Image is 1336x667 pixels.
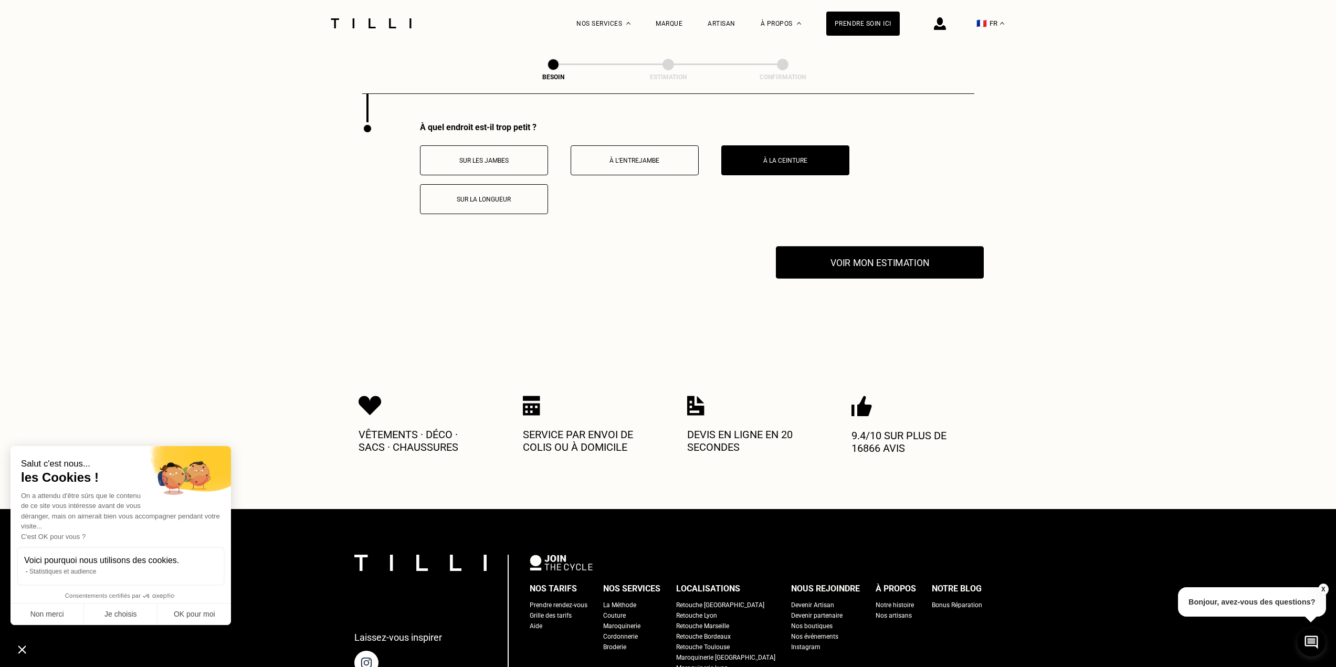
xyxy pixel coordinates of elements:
[676,600,764,610] a: Retouche [GEOGRAPHIC_DATA]
[530,581,577,597] div: Nos tarifs
[676,652,775,663] a: Maroquinerie [GEOGRAPHIC_DATA]
[791,642,820,652] a: Instagram
[791,631,838,642] a: Nos événements
[776,246,984,279] button: Voir mon estimation
[676,610,717,621] a: Retouche Lyon
[876,581,916,597] div: À propos
[826,12,900,36] a: Prendre soin ici
[721,145,849,175] button: À la ceinture
[976,18,987,28] span: 🇫🇷
[932,581,982,597] div: Notre blog
[708,20,735,27] a: Artisan
[934,17,946,30] img: icône connexion
[730,73,835,81] div: Confirmation
[851,429,977,454] p: 9.4/10 sur plus de 16866 avis
[626,22,630,25] img: Menu déroulant
[876,610,912,621] a: Nos artisans
[359,396,382,416] img: Icon
[676,621,729,631] a: Retouche Marseille
[1178,587,1326,617] p: Bonjour, avez-vous des questions?
[791,621,833,631] a: Nos boutiques
[603,600,636,610] a: La Méthode
[603,621,640,631] a: Maroquinerie
[426,157,542,164] p: Sur les jambes
[687,428,813,453] p: Devis en ligne en 20 secondes
[932,600,982,610] a: Bonus Réparation
[420,122,974,132] div: À quel endroit est-il trop petit ?
[1000,22,1004,25] img: menu déroulant
[420,145,548,175] button: Sur les jambes
[676,631,731,642] a: Retouche Bordeaux
[851,396,872,417] img: Icon
[530,621,542,631] a: Aide
[354,632,442,643] p: Laissez-vous inspirer
[791,600,834,610] a: Devenir Artisan
[687,396,704,416] img: Icon
[359,428,485,453] p: Vêtements · Déco · Sacs · Chaussures
[676,581,740,597] div: Localisations
[656,20,682,27] a: Marque
[354,555,487,571] img: logo Tilli
[576,157,693,164] p: À l’entrejambe
[420,184,548,214] button: Sur la longueur
[603,642,626,652] a: Broderie
[603,581,660,597] div: Nos services
[791,610,843,621] a: Devenir partenaire
[791,581,860,597] div: Nous rejoindre
[1318,584,1328,595] button: X
[571,145,699,175] button: À l’entrejambe
[523,428,649,453] p: Service par envoi de colis ou à domicile
[530,600,587,610] a: Prendre rendez-vous
[797,22,801,25] img: Menu déroulant à propos
[727,157,844,164] p: À la ceinture
[530,555,593,570] img: logo Join The Cycle
[530,610,572,621] a: Grille des tarifs
[501,73,606,81] div: Besoin
[876,600,914,610] a: Notre histoire
[327,18,415,28] img: Logo du service de couturière Tilli
[603,610,626,621] a: Couture
[426,196,542,203] p: Sur la longueur
[676,642,730,652] a: Retouche Toulouse
[523,396,540,416] img: Icon
[603,631,638,642] a: Cordonnerie
[616,73,721,81] div: Estimation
